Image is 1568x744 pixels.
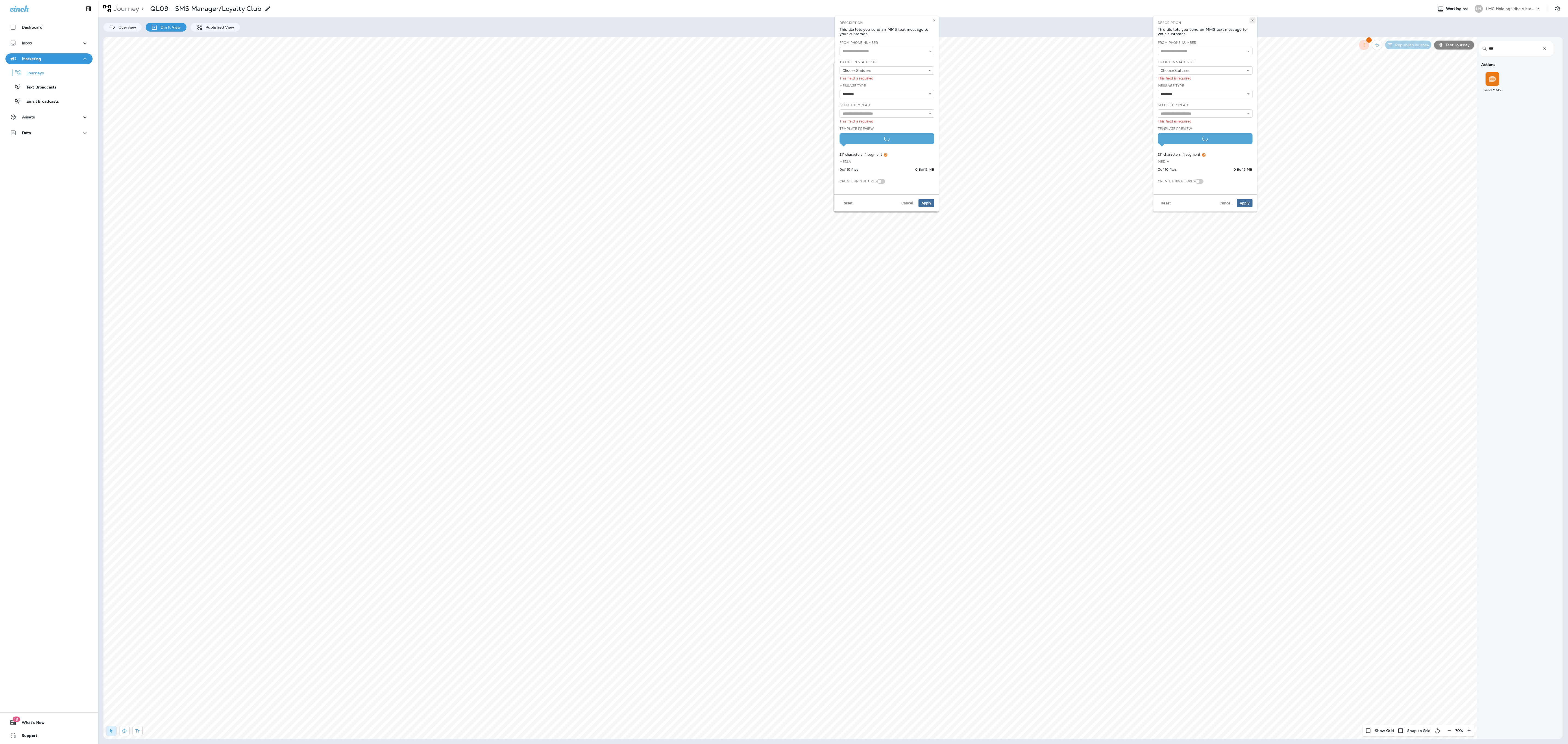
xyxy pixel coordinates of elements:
[843,68,873,73] span: Choose Statuses
[5,717,93,728] button: 19What's New
[22,131,31,135] p: Data
[21,71,44,76] p: Journeys
[1158,179,1195,183] label: Create Unique URLs
[1158,76,1252,81] div: This field is required
[1158,41,1196,45] label: From Phone Number
[840,41,878,45] label: From Phone Number
[1446,7,1469,11] span: Working as:
[1233,167,1252,172] p: 0 B of 5 MB
[1183,152,1200,157] span: 1 segment
[840,60,876,64] label: To Opt-In Status Of
[1161,201,1171,205] span: Reset
[840,66,934,75] button: Choose Statuses
[840,119,934,124] div: This field is required
[139,5,144,13] p: >
[1475,5,1483,13] div: LH
[1486,7,1535,11] p: LMC Holdings dba Victory Lane Quick Oil Change
[116,25,136,29] p: Overview
[865,152,882,157] span: 1 segment
[1375,728,1394,733] p: Show Grid
[21,99,59,104] p: Email Broadcasts
[1479,62,1559,67] div: Actions
[840,103,871,107] label: Select Template
[1158,167,1177,172] p: 0 of 10 files
[840,167,858,172] p: 0 of 10 files
[1158,103,1189,107] label: Select Template
[21,85,56,90] p: Text Broadcasts
[1480,88,1505,92] div: Send MMS
[1158,66,1252,75] button: Choose Statuses
[5,67,93,78] button: Journeys
[1217,199,1235,207] button: Cancel
[840,84,866,88] label: Message Type
[1237,199,1252,207] button: Apply
[5,95,93,107] button: Email Broadcasts
[1434,41,1474,49] button: Test Journey
[5,730,93,741] button: Support
[1240,201,1249,205] span: Apply
[840,160,851,164] label: Media
[840,21,863,25] label: Description
[5,22,93,33] button: Dashboard
[5,127,93,138] button: Data
[22,25,42,29] p: Dashboard
[22,115,35,119] p: Assets
[1443,43,1470,47] p: Test Journey
[1455,728,1463,733] p: 70 %
[901,201,913,205] span: Cancel
[1220,201,1232,205] span: Cancel
[1407,728,1431,733] p: Snap to Grid
[1158,127,1192,131] label: Template Preview
[840,127,874,131] label: Template Preview
[918,199,934,207] button: Apply
[22,57,41,61] p: Marketing
[843,201,853,205] span: Reset
[1366,37,1372,43] span: 1
[13,717,20,722] span: 19
[840,152,887,157] span: 21* characters =
[5,112,93,123] button: Assets
[5,81,93,93] button: Text Broadcasts
[840,20,934,36] div: This tile lets you send an MMS text message to your customer.
[1553,4,1563,14] button: Settings
[22,41,32,45] p: Inbox
[203,25,234,29] p: Published View
[16,733,37,740] span: Support
[1161,68,1192,73] span: Choose Statuses
[921,201,931,205] span: Apply
[1158,160,1169,164] label: Media
[150,5,261,13] p: QL09 - SMS Manager/Loyalty Club
[840,199,856,207] button: Reset
[1158,84,1184,88] label: Message Type
[81,3,96,14] button: Collapse Sidebar
[840,76,934,81] div: This field is required
[5,53,93,64] button: Marketing
[1158,152,1206,157] span: 21* characters =
[840,179,877,183] label: Create Unique URLs
[112,5,139,13] p: Journey
[1158,199,1174,207] button: Reset
[5,38,93,48] button: Inbox
[898,199,916,207] button: Cancel
[16,720,45,727] span: What's New
[915,167,934,172] p: 0 B of 5 MB
[1158,21,1181,25] label: Description
[1158,20,1252,36] div: This tile lets you send an MMS text message to your customer.
[1158,119,1252,124] div: This field is required
[1158,60,1195,64] label: To Opt-In Status Of
[158,25,181,29] p: Draft View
